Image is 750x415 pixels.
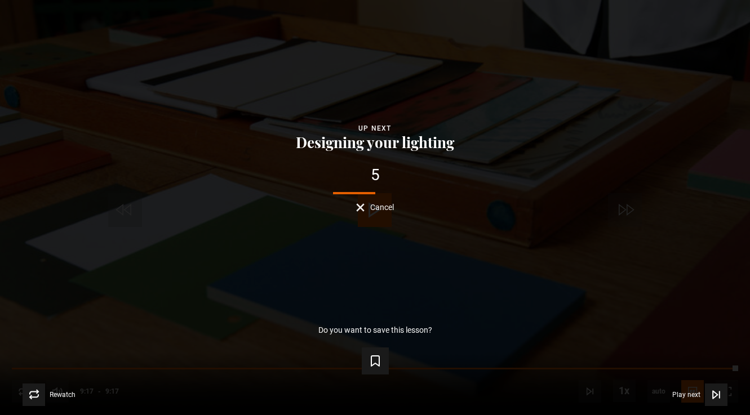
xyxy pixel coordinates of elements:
[318,326,432,334] p: Do you want to save this lesson?
[18,167,732,183] div: 5
[356,203,394,212] button: Cancel
[292,135,458,150] button: Designing your lighting
[672,383,727,406] button: Play next
[50,391,76,398] span: Rewatch
[23,383,76,406] button: Rewatch
[672,391,700,398] span: Play next
[18,123,732,134] div: Up next
[370,203,394,211] span: Cancel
